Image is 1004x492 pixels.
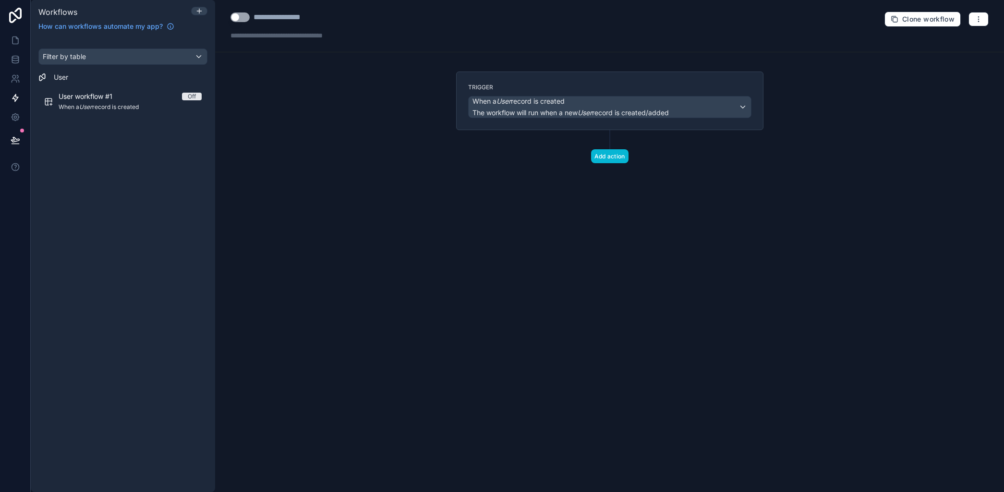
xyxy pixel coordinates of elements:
button: Add action [591,149,629,163]
iframe: Tooltip [306,65,469,149]
span: How can workflows automate my app? [38,22,163,31]
button: When aUserrecord is createdThe workflow will run when a newUserrecord is created/added [468,96,751,118]
label: Trigger [468,84,751,91]
em: User [496,97,511,105]
span: Workflows [38,7,77,17]
span: Clone workflow [902,15,955,24]
span: The workflow will run when a new record is created/added [472,108,669,117]
button: Clone workflow [884,12,961,27]
em: User [578,108,592,117]
span: When a record is created [472,96,565,106]
a: How can workflows automate my app? [35,22,178,31]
